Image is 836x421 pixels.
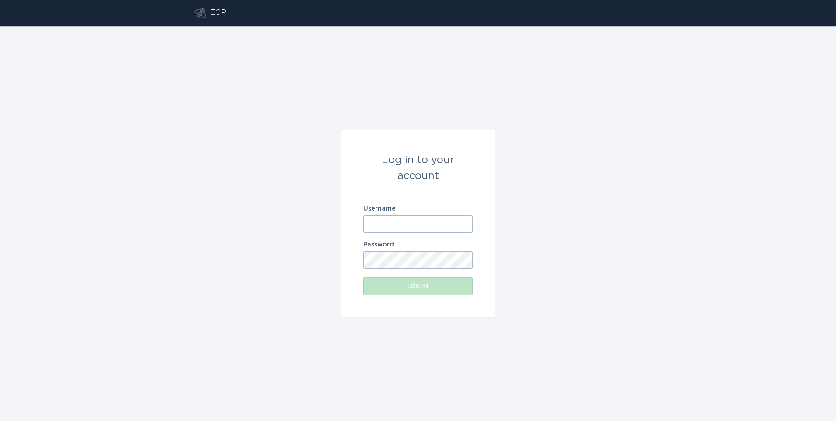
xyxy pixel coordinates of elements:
[194,8,206,18] button: Go to dashboard
[210,8,226,18] div: ECP
[363,206,473,212] label: Username
[368,284,468,289] div: Log in
[363,152,473,184] div: Log in to your account
[363,277,473,295] button: Log in
[363,242,473,248] label: Password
